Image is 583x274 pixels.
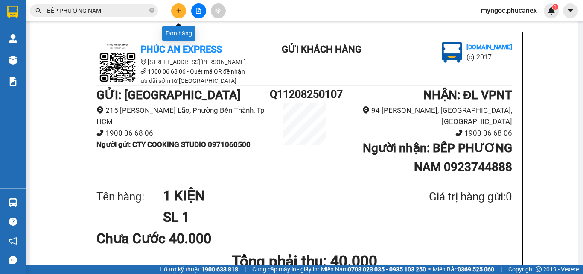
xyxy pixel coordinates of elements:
[96,88,241,102] b: GỬI : [GEOGRAPHIC_DATA]
[96,188,163,206] div: Tên hàng:
[96,105,270,127] li: 215 [PERSON_NAME] Lão, Phường Bến Thành, Tp HCM
[93,11,113,31] img: logo.jpg
[72,32,117,39] b: [DOMAIN_NAME]
[9,218,17,226] span: question-circle
[548,7,555,15] img: icon-new-feature
[171,3,186,18] button: plus
[388,188,512,206] div: Giá trị hàng gửi: 0
[270,86,339,103] h1: Q11208250107
[215,8,221,14] span: aim
[195,8,201,14] span: file-add
[348,266,426,273] strong: 0708 023 035 - 0935 103 250
[47,6,148,15] input: Tìm tên, số ĐT hoặc mã đơn
[52,12,85,53] b: Gửi khách hàng
[163,185,388,206] h1: 1 KIỆN
[96,129,104,136] span: phone
[339,105,512,127] li: 94 [PERSON_NAME], [GEOGRAPHIC_DATA], [GEOGRAPHIC_DATA]
[7,6,18,18] img: logo-vxr
[252,265,319,274] span: Cung cấp máy in - giấy in:
[245,265,246,274] span: |
[466,44,512,50] b: [DOMAIN_NAME]
[9,77,17,86] img: solution-icon
[191,3,206,18] button: file-add
[9,256,17,264] span: message
[466,52,512,62] li: (c) 2017
[433,265,494,274] span: Miền Bắc
[96,57,250,67] li: [STREET_ADDRESS][PERSON_NAME]
[362,106,370,114] span: environment
[458,266,494,273] strong: 0369 525 060
[140,44,222,55] b: Phúc An Express
[423,88,512,102] b: NHẬN : ĐL VPNT
[140,68,146,74] span: phone
[96,106,104,114] span: environment
[552,4,558,10] sup: 1
[536,266,542,272] span: copyright
[9,34,17,43] img: warehouse-icon
[474,5,544,16] span: myngoc.phucanex
[176,8,182,14] span: plus
[35,8,41,14] span: search
[9,237,17,245] span: notification
[9,198,17,207] img: warehouse-icon
[72,41,117,51] li: (c) 2017
[162,26,195,41] div: Đơn hàng
[567,7,574,15] span: caret-down
[428,268,431,271] span: ⚪️
[321,265,426,274] span: Miền Nam
[96,42,139,85] img: logo.jpg
[9,56,17,65] img: warehouse-icon
[140,59,146,65] span: environment
[282,44,361,55] b: Gửi khách hàng
[96,250,512,273] h1: Tổng phải thu: 40.000
[11,11,53,53] img: logo.jpg
[149,7,154,15] span: close-circle
[96,140,251,149] b: Người gửi : CTY COOKING STUDIO 0971060500
[211,3,226,18] button: aim
[563,3,578,18] button: caret-down
[163,206,388,228] h1: SL 1
[554,4,557,10] span: 1
[455,129,463,136] span: phone
[149,8,154,13] span: close-circle
[96,228,233,249] div: Chưa Cước 40.000
[201,266,238,273] strong: 1900 633 818
[501,265,502,274] span: |
[11,55,44,110] b: Phúc An Express
[96,67,250,85] li: 1900 06 68 06 - Quét mã QR để nhận ưu đãi sớm từ [GEOGRAPHIC_DATA]
[339,127,512,139] li: 1900 06 68 06
[96,127,270,139] li: 1900 06 68 06
[160,265,238,274] span: Hỗ trợ kỹ thuật:
[442,42,462,63] img: logo.jpg
[363,141,512,174] b: Người nhận : BẾP PHƯƠNG NAM 0923744888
